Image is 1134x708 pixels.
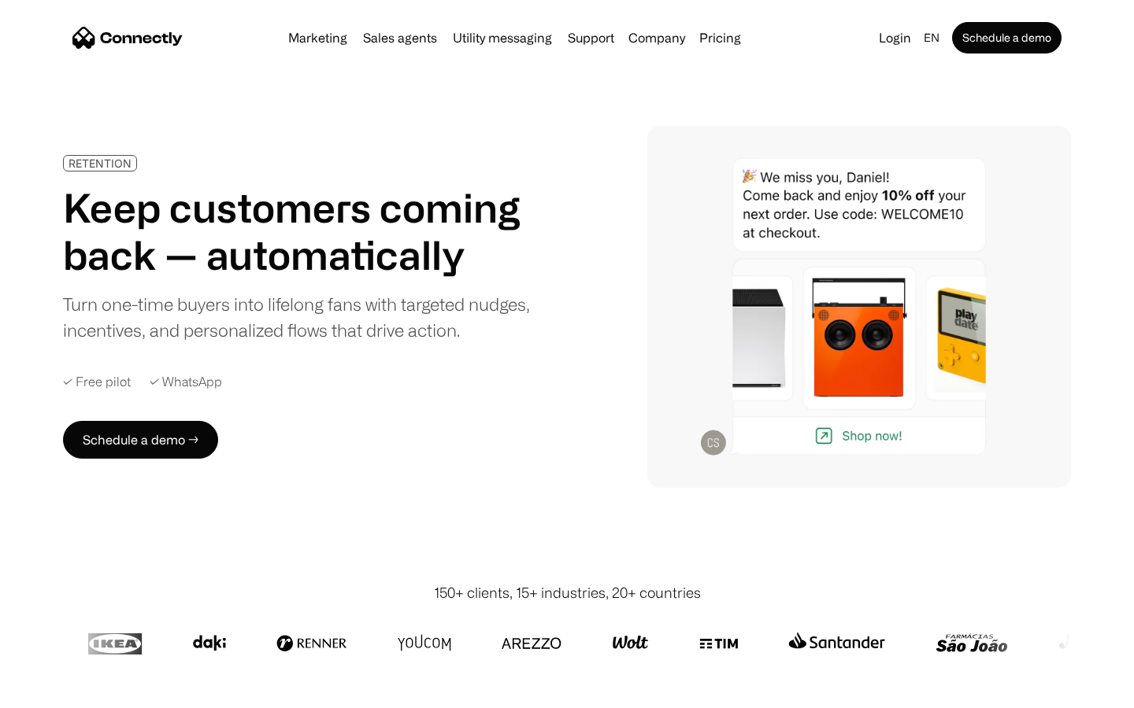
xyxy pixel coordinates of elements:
[447,31,558,44] a: Utility messaging
[16,679,94,702] aside: Language selected: English
[952,22,1062,53] a: Schedule a demo
[873,27,917,49] a: Login
[31,680,94,702] ul: Language list
[924,27,939,49] div: en
[69,157,132,169] div: RETENTION
[561,31,621,44] a: Support
[150,374,222,389] div: ✓ WhatsApp
[63,184,542,278] h1: Keep customers coming back — automatically
[63,374,131,389] div: ✓ Free pilot
[63,421,218,459] a: Schedule a demo →
[434,582,701,603] div: 150+ clients, 15+ industries, 20+ countries
[63,291,542,343] div: Turn one-time buyers into lifelong fans with targeted nudges, incentives, and personalized flows ...
[693,31,747,44] a: Pricing
[282,31,354,44] a: Marketing
[628,27,685,49] div: Company
[357,31,443,44] a: Sales agents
